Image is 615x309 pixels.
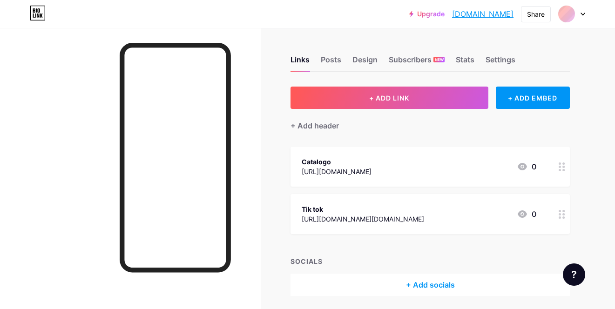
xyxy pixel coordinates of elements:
[291,54,310,71] div: Links
[435,57,444,62] span: NEW
[517,208,536,220] div: 0
[321,54,341,71] div: Posts
[302,167,372,176] div: [URL][DOMAIN_NAME]
[291,274,570,296] div: + Add socials
[291,87,488,109] button: + ADD LINK
[389,54,445,71] div: Subscribers
[302,204,424,214] div: Tik tok
[452,8,514,20] a: [DOMAIN_NAME]
[486,54,515,71] div: Settings
[527,9,545,19] div: Share
[291,120,339,131] div: + Add header
[369,94,409,102] span: + ADD LINK
[409,10,445,18] a: Upgrade
[517,161,536,172] div: 0
[302,214,424,224] div: [URL][DOMAIN_NAME][DOMAIN_NAME]
[496,87,570,109] div: + ADD EMBED
[456,54,474,71] div: Stats
[352,54,378,71] div: Design
[291,256,570,266] div: SOCIALS
[302,157,372,167] div: Catalogo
